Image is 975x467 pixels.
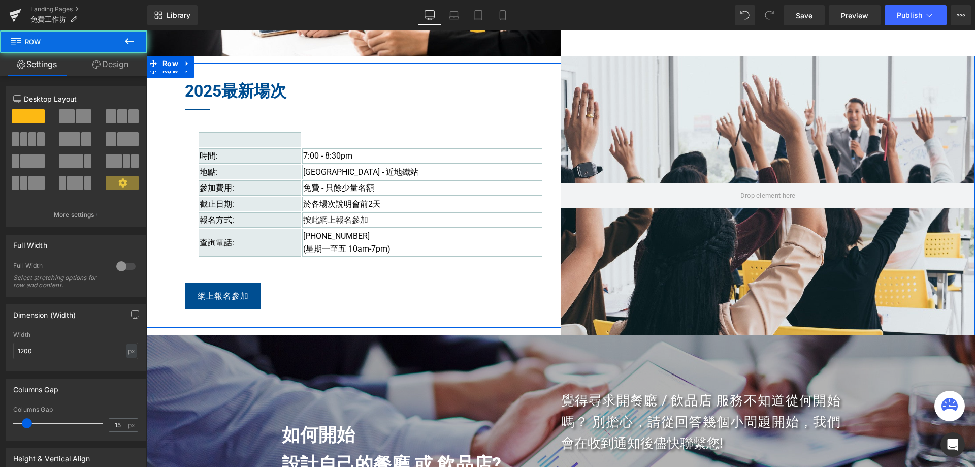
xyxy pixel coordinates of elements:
[53,137,71,146] span: 地點:
[13,274,105,289] div: Select stretching options for row and content.
[167,11,190,20] span: Library
[6,203,145,227] button: More settings
[951,5,971,25] button: More
[156,201,244,224] span: [PHONE_NUMBER] (星期一至五 10am-7pm)​
[53,152,87,162] span: 參加費用:
[147,30,975,467] iframe: To enrich screen reader interactions, please activate Accessibility in Grammarly extension settings
[13,235,47,250] div: Full Width
[51,261,102,270] span: 網上報名參加​
[30,5,147,13] a: Landing Pages
[759,5,779,25] button: Redo
[10,30,112,53] span: Row
[417,5,442,25] a: Desktop
[54,210,94,220] p: More settings
[13,262,106,272] div: Full Width
[885,5,947,25] button: Publish
[34,25,47,41] a: Expand / Collapse
[147,5,198,25] a: New Library
[13,305,76,319] div: Dimension (Width)
[13,380,58,394] div: Columns Gap
[156,184,221,194] a: 按此網上報名參加​
[414,360,694,423] p: 覺得尋求開餐廳 / 飲品店 服務不知道從何開始嗎？ 別擔心，請從回答幾個小問題開始，我們會在收到通知後儘快聯繫您!
[74,53,147,76] a: Design
[442,5,466,25] a: Laptop
[128,422,137,428] span: px
[156,137,272,146] span: [GEOGRAPHIC_DATA] - 近地鐵站​
[53,169,87,178] span: 截止日期:
[13,94,138,104] p: Desktop Layout
[13,449,90,463] div: Height & Vertical Align
[841,10,868,21] span: Preview
[156,120,206,130] span: 7:00 - 8:30pm
[156,169,234,178] span: 於各場次說明會前2天​
[13,331,138,338] div: Width
[13,25,34,41] span: Row
[126,344,137,358] div: px
[796,10,812,21] span: Save
[897,11,922,19] span: Publish
[135,390,414,420] h2: 如何開始
[466,5,491,25] a: Tablet
[829,5,881,25] a: Preview
[53,184,87,194] span: 報名方式:
[156,152,227,162] span: 免費 - 只餘少量名額
[13,406,138,413] div: Columns Gap
[940,432,965,457] div: Open Intercom Messenger
[53,207,87,217] span: 查詢電話:
[38,253,114,279] a: 網上報名參加​
[135,420,414,449] h2: 設計自己的餐廳 或 飲品店?
[13,343,138,359] input: auto
[735,5,755,25] button: Undo
[491,5,515,25] a: Mobile
[30,15,66,23] span: 免費工作坊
